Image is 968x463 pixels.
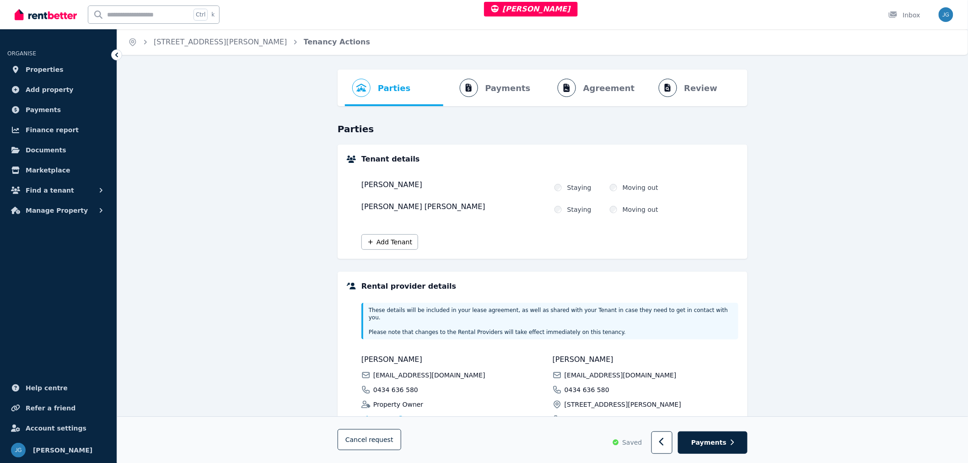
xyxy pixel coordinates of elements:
[33,445,92,456] span: [PERSON_NAME]
[361,234,418,250] button: Add Tenant
[211,11,215,18] span: k
[26,403,75,414] span: Refer a friend
[565,400,681,409] span: [STREET_ADDRESS][PERSON_NAME]
[338,123,748,135] h3: Parties
[11,443,26,458] img: Jeremy Goldschmidt
[361,201,547,214] div: [PERSON_NAME] [PERSON_NAME]
[345,70,418,106] button: Parties
[26,145,66,156] span: Documents
[26,382,68,393] span: Help centre
[26,104,61,115] span: Payments
[7,60,109,79] a: Properties
[553,354,738,365] span: [PERSON_NAME]
[7,379,109,397] a: Help centre
[7,141,109,159] a: Documents
[26,185,74,196] span: Find a tenant
[623,183,658,192] label: Moving out
[7,201,109,220] button: Manage Property
[567,183,592,192] label: Staying
[397,415,433,424] button: Remove
[369,436,393,445] span: request
[407,415,433,424] span: Remove
[888,11,920,20] div: Inbox
[7,181,109,199] button: Find a tenant
[361,179,547,192] div: [PERSON_NAME]
[939,7,953,22] img: Jeremy Goldschmidt
[7,121,109,139] a: Finance report
[565,371,677,380] span: [EMAIL_ADDRESS][DOMAIN_NAME]
[7,50,36,57] span: ORGANISE
[345,436,393,444] span: Cancel
[361,354,547,365] span: [PERSON_NAME]
[678,432,748,454] button: Payments
[304,38,371,46] a: Tenancy Actions
[26,423,86,434] span: Account settings
[338,70,748,106] nav: Progress
[26,124,79,135] span: Finance report
[373,385,418,394] span: 0434 636 580
[565,385,609,394] span: 0434 636 580
[361,303,738,339] div: These details will be included in your lease agreement, as well as shared with your Tenant in cas...
[491,5,570,13] span: [PERSON_NAME]
[7,161,109,179] a: Marketplace
[7,81,109,99] a: Add property
[117,29,381,55] nav: Breadcrumb
[26,205,88,216] span: Manage Property
[373,371,485,380] span: [EMAIL_ADDRESS][DOMAIN_NAME]
[347,283,356,290] img: Landlord Details
[338,430,401,451] button: Cancelrequest
[622,438,642,447] span: Saved
[361,415,384,424] button: Edit
[26,84,74,95] span: Add property
[361,154,420,165] h5: Tenant details
[15,8,77,22] img: RentBetter
[567,205,592,214] label: Staying
[7,419,109,437] a: Account settings
[194,9,208,21] span: Ctrl
[26,64,64,75] span: Properties
[623,205,658,214] label: Moving out
[373,400,423,409] span: Property Owner
[7,101,109,119] a: Payments
[154,38,287,46] a: [STREET_ADDRESS][PERSON_NAME]
[371,415,384,424] span: Edit
[565,415,614,424] span: Property Owner
[7,399,109,417] a: Refer a friend
[26,165,70,176] span: Marketplace
[389,415,392,424] span: |
[361,281,456,292] h5: Rental provider details
[378,82,410,95] span: Parties
[691,438,726,447] span: Payments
